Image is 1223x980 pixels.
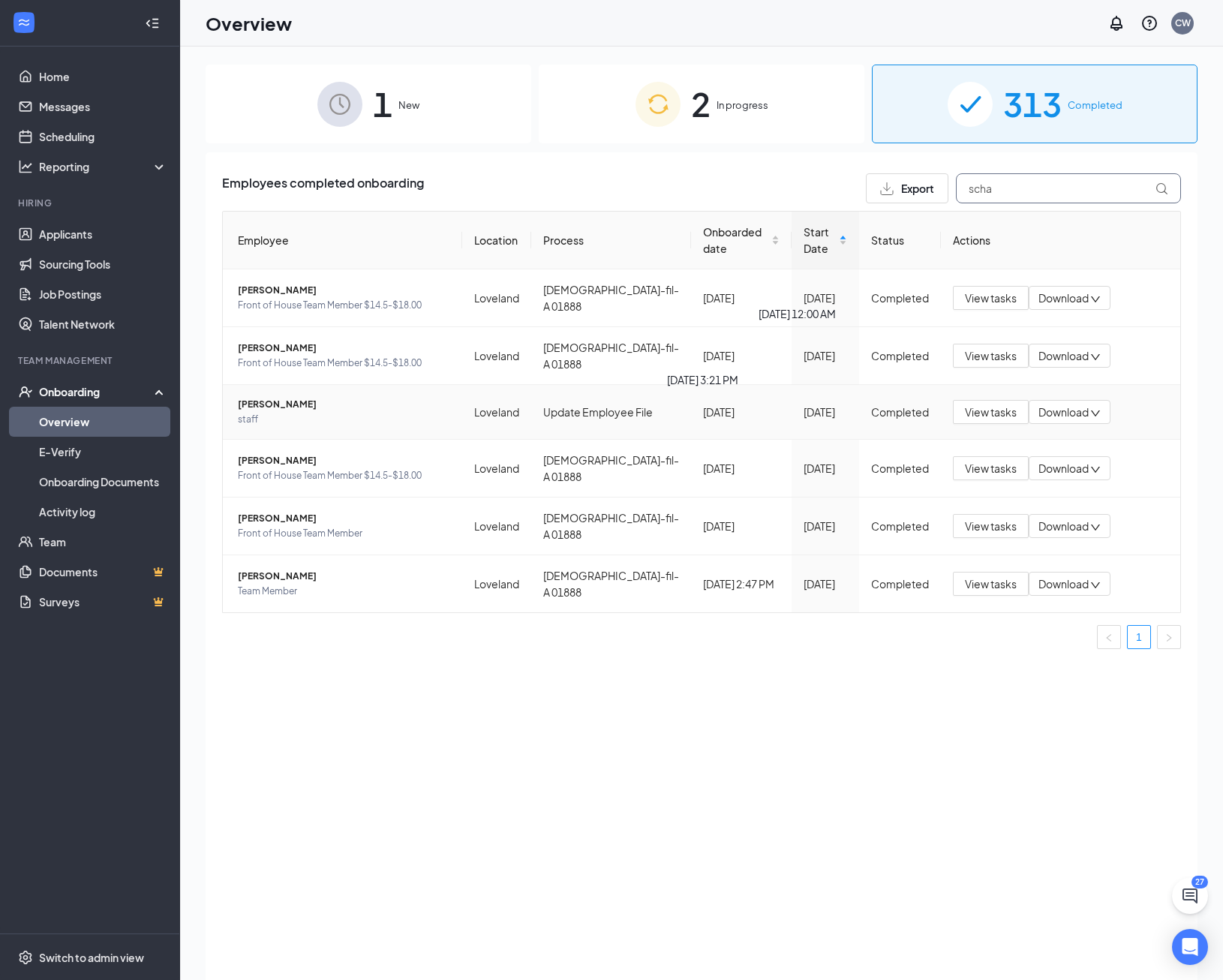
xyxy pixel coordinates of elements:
[18,197,164,209] div: Hiring
[18,354,164,367] div: Team Management
[39,219,167,249] a: Applicants
[39,557,167,587] a: DocumentsCrown
[804,224,836,257] span: Start Date
[965,460,1017,476] span: View tasks
[39,92,167,122] a: Messages
[1164,633,1173,642] span: right
[859,212,941,269] th: Status
[1127,625,1151,649] li: 1
[953,400,1029,424] button: View tasks
[1068,98,1122,113] span: Completed
[703,518,780,534] div: [DATE]
[1157,625,1181,649] button: right
[39,279,167,309] a: Job Postings
[531,440,691,498] td: [DEMOGRAPHIC_DATA]-fil-A 01888
[1038,404,1089,420] span: Download
[18,950,33,965] svg: Settings
[462,555,531,612] td: Loveland
[965,290,1017,306] span: View tasks
[1172,878,1208,914] button: ChatActive
[804,460,847,476] div: [DATE]
[145,16,160,31] svg: Collapse
[953,514,1029,538] button: View tasks
[953,344,1029,368] button: View tasks
[238,453,450,468] span: [PERSON_NAME]
[1097,625,1121,649] li: Previous Page
[901,180,934,197] span: Export
[39,159,168,174] div: Reporting
[531,212,691,269] th: Process
[39,407,167,437] a: Overview
[206,11,292,36] h1: Overview
[804,518,847,534] div: [DATE]
[717,98,768,113] span: In progress
[953,572,1029,596] button: View tasks
[956,173,1181,203] input: Search by Name, Job Posting, or Process
[1038,519,1089,534] span: Download
[965,347,1017,364] span: View tasks
[667,371,738,388] div: [DATE] 3:21 PM
[238,584,450,599] span: Team Member
[238,397,450,412] span: [PERSON_NAME]
[238,511,450,526] span: [PERSON_NAME]
[373,78,392,130] span: 1
[238,298,450,313] span: Front of House Team Member $14.5-$18.00
[531,498,691,555] td: [DEMOGRAPHIC_DATA]-fil-A 01888
[1038,348,1089,364] span: Download
[398,98,419,113] span: New
[1107,14,1125,32] svg: Notifications
[531,327,691,385] td: [DEMOGRAPHIC_DATA]-fil-A 01888
[1181,887,1199,905] svg: ChatActive
[1172,929,1208,965] div: Open Intercom Messenger
[1157,625,1181,649] li: Next Page
[18,159,33,174] svg: Analysis
[1038,576,1089,592] span: Download
[871,518,929,534] div: Completed
[1090,352,1101,362] span: down
[804,347,847,364] div: [DATE]
[238,468,450,483] span: Front of House Team Member $14.5-$18.00
[39,249,167,279] a: Sourcing Tools
[1090,294,1101,305] span: down
[39,587,167,617] a: SurveysCrown
[1191,876,1208,888] div: 27
[866,173,948,203] button: Export
[462,385,531,440] td: Loveland
[462,498,531,555] td: Loveland
[462,212,531,269] th: Location
[941,212,1180,269] th: Actions
[238,569,450,584] span: [PERSON_NAME]
[804,576,847,592] div: [DATE]
[462,440,531,498] td: Loveland
[238,412,450,427] span: staff
[39,950,144,965] div: Switch to admin view
[222,173,424,203] span: Employees completed onboarding
[1090,580,1101,591] span: down
[238,526,450,541] span: Front of House Team Member
[17,15,32,30] svg: WorkstreamLogo
[531,269,691,327] td: [DEMOGRAPHIC_DATA]-fil-A 01888
[953,456,1029,480] button: View tasks
[871,290,929,306] div: Completed
[965,404,1017,420] span: View tasks
[1128,626,1150,648] a: 1
[871,404,929,420] div: Completed
[703,576,780,592] div: [DATE] 2:47 PM
[703,404,780,420] div: [DATE]
[1090,408,1101,419] span: down
[965,518,1017,534] span: View tasks
[1140,14,1158,32] svg: QuestionInfo
[691,212,792,269] th: Onboarded date
[871,576,929,592] div: Completed
[804,290,847,306] div: [DATE]
[1090,464,1101,475] span: down
[759,305,836,322] div: [DATE] 12:00 AM
[965,576,1017,592] span: View tasks
[223,212,462,269] th: Employee
[238,341,450,356] span: [PERSON_NAME]
[531,385,691,440] td: Update Employee File
[462,269,531,327] td: Loveland
[39,62,167,92] a: Home
[1003,78,1062,130] span: 313
[1038,290,1089,306] span: Download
